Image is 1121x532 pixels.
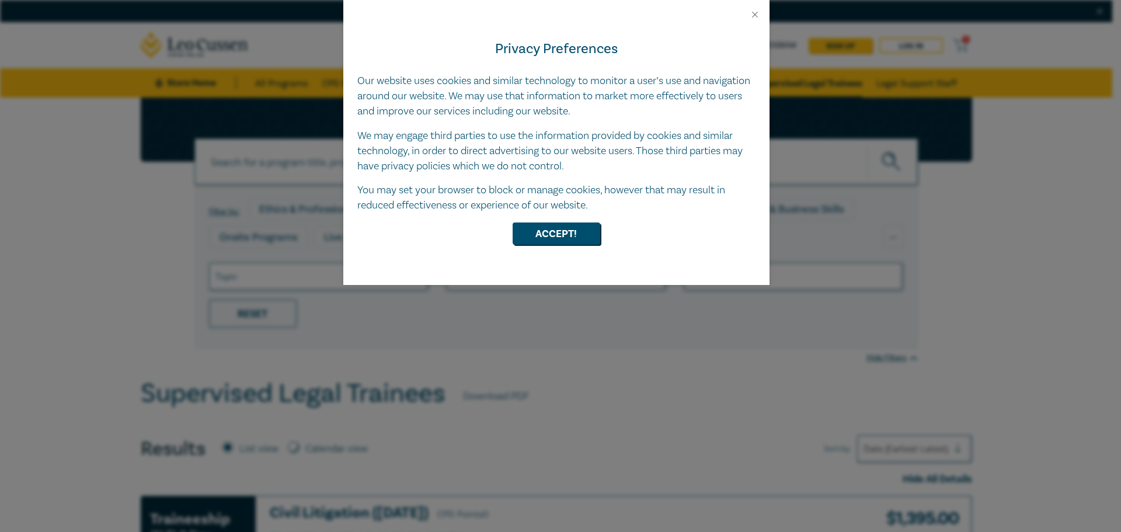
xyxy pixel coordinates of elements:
h4: Privacy Preferences [357,39,756,60]
p: We may engage third parties to use the information provided by cookies and similar technology, in... [357,128,756,174]
button: Close [750,9,760,20]
button: Accept! [513,222,600,245]
p: You may set your browser to block or manage cookies, however that may result in reduced effective... [357,183,756,213]
p: Our website uses cookies and similar technology to monitor a user’s use and navigation around our... [357,74,756,119]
